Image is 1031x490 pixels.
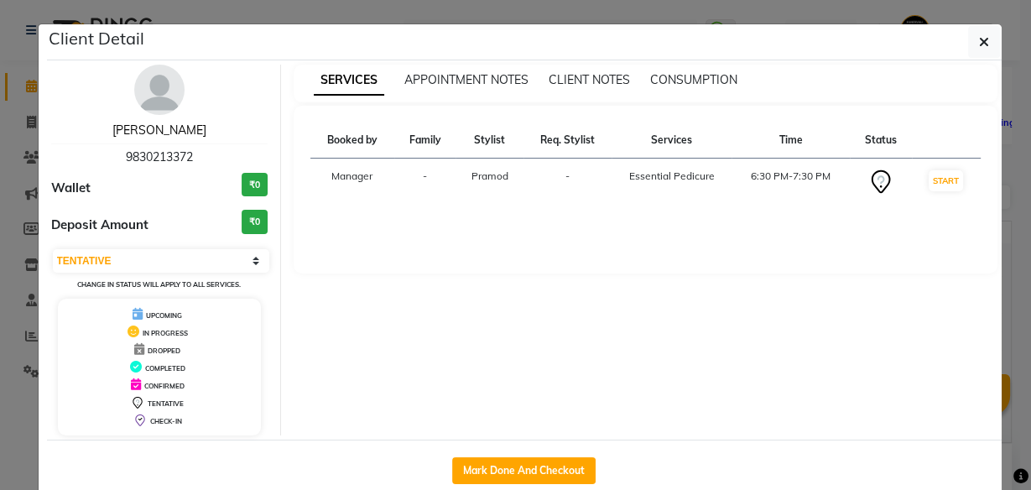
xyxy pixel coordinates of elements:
span: UPCOMING [146,311,182,320]
th: Status [850,122,912,159]
td: - [394,159,456,206]
td: - [523,159,612,206]
span: CONFIRMED [144,382,185,390]
span: CONSUMPTION [650,72,737,87]
h5: Client Detail [49,26,144,51]
img: avatar [134,65,185,115]
span: SERVICES [314,65,384,96]
h3: ₹0 [242,210,268,234]
th: Booked by [310,122,394,159]
th: Stylist [456,122,523,159]
span: APPOINTMENT NOTES [404,72,529,87]
th: Services [612,122,731,159]
span: COMPLETED [145,364,185,373]
th: Time [732,122,850,159]
span: Pramod [471,169,508,182]
button: START [929,170,963,191]
th: Family [394,122,456,159]
span: CHECK-IN [150,417,182,425]
th: Req. Stylist [523,122,612,159]
span: CLIENT NOTES [549,72,630,87]
span: TENTATIVE [148,399,184,408]
span: IN PROGRESS [143,329,188,337]
span: Deposit Amount [51,216,148,235]
span: Wallet [51,179,91,198]
td: 6:30 PM-7:30 PM [732,159,850,206]
span: DROPPED [148,347,180,355]
td: Manager [310,159,394,206]
small: Change in status will apply to all services. [77,280,241,289]
button: Mark Done And Checkout [452,457,596,484]
h3: ₹0 [242,173,268,197]
a: [PERSON_NAME] [112,122,206,138]
span: 9830213372 [126,149,193,164]
div: Essential Pedicure [622,169,721,184]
